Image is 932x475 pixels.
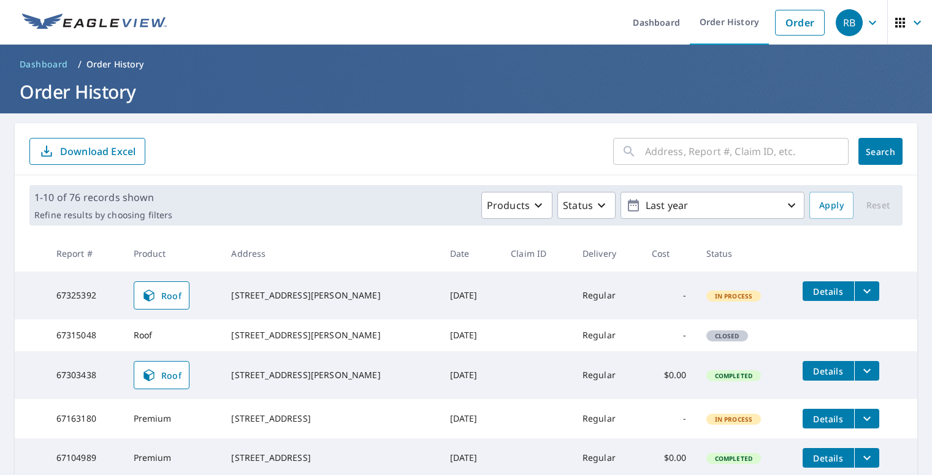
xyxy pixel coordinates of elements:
[708,371,760,380] span: Completed
[563,198,593,213] p: Status
[501,235,573,272] th: Claim ID
[836,9,863,36] div: RB
[810,286,847,297] span: Details
[642,272,697,319] td: -
[858,138,903,165] button: Search
[854,281,879,301] button: filesDropdownBtn-67325392
[708,415,760,424] span: In Process
[231,289,430,302] div: [STREET_ADDRESS][PERSON_NAME]
[124,399,222,438] td: Premium
[231,452,430,464] div: [STREET_ADDRESS]
[708,454,760,463] span: Completed
[487,198,530,213] p: Products
[621,192,804,219] button: Last year
[641,195,784,216] p: Last year
[481,192,552,219] button: Products
[134,281,190,310] a: Roof
[440,399,502,438] td: [DATE]
[854,409,879,428] button: filesDropdownBtn-67163180
[803,281,854,301] button: detailsBtn-67325392
[221,235,440,272] th: Address
[134,361,190,389] a: Roof
[573,399,642,438] td: Regular
[47,319,124,351] td: 67315048
[775,10,825,36] a: Order
[810,365,847,377] span: Details
[440,235,502,272] th: Date
[78,57,82,72] li: /
[20,58,68,70] span: Dashboard
[22,13,167,32] img: EV Logo
[809,192,854,219] button: Apply
[231,369,430,381] div: [STREET_ADDRESS][PERSON_NAME]
[15,79,917,104] h1: Order History
[34,190,172,205] p: 1-10 of 76 records shown
[60,145,136,158] p: Download Excel
[440,272,502,319] td: [DATE]
[854,361,879,381] button: filesDropdownBtn-67303438
[573,319,642,351] td: Regular
[15,55,917,74] nav: breadcrumb
[573,351,642,399] td: Regular
[15,55,73,74] a: Dashboard
[642,399,697,438] td: -
[47,351,124,399] td: 67303438
[642,351,697,399] td: $0.00
[142,288,182,303] span: Roof
[34,210,172,221] p: Refine results by choosing filters
[29,138,145,165] button: Download Excel
[642,319,697,351] td: -
[47,235,124,272] th: Report #
[708,292,760,300] span: In Process
[124,319,222,351] td: Roof
[231,329,430,341] div: [STREET_ADDRESS][PERSON_NAME]
[557,192,616,219] button: Status
[47,399,124,438] td: 67163180
[124,235,222,272] th: Product
[803,361,854,381] button: detailsBtn-67303438
[810,452,847,464] span: Details
[573,235,642,272] th: Delivery
[231,412,430,425] div: [STREET_ADDRESS]
[708,332,747,340] span: Closed
[810,413,847,425] span: Details
[142,368,182,382] span: Roof
[573,272,642,319] td: Regular
[819,198,844,213] span: Apply
[868,146,893,158] span: Search
[47,272,124,319] td: 67325392
[440,351,502,399] td: [DATE]
[854,448,879,468] button: filesDropdownBtn-67104989
[803,448,854,468] button: detailsBtn-67104989
[803,409,854,428] button: detailsBtn-67163180
[642,235,697,272] th: Cost
[440,319,502,351] td: [DATE]
[645,134,849,169] input: Address, Report #, Claim ID, etc.
[697,235,793,272] th: Status
[86,58,144,70] p: Order History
